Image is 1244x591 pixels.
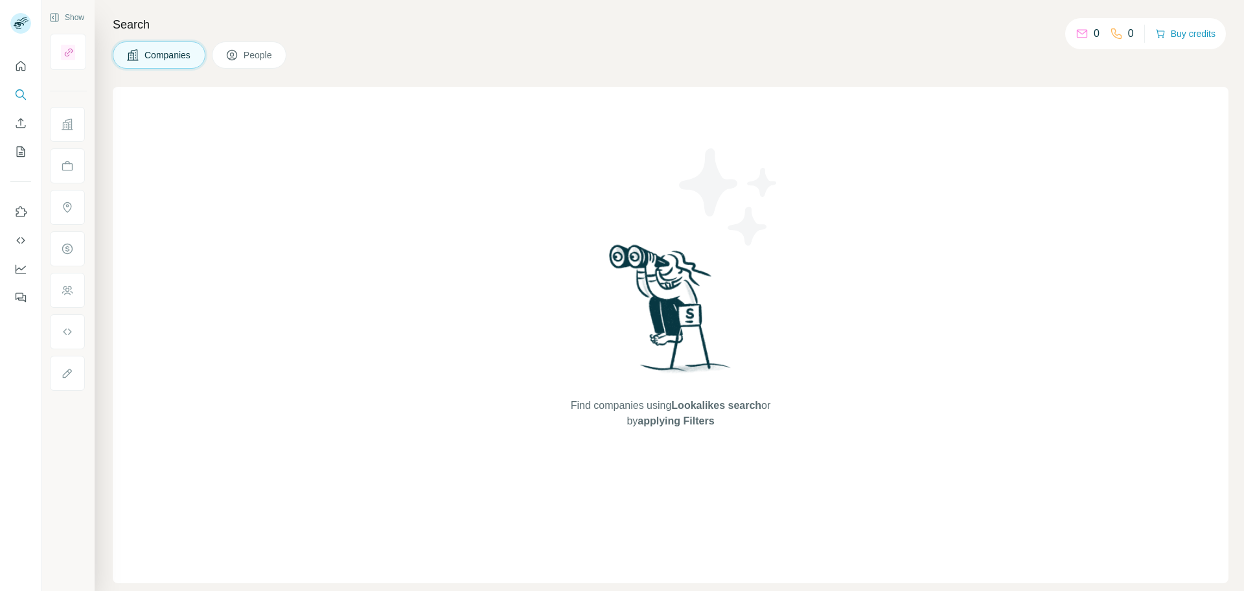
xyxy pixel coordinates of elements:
button: Feedback [10,286,31,309]
button: My lists [10,140,31,163]
button: Use Surfe API [10,229,31,252]
button: Search [10,83,31,106]
button: Use Surfe on LinkedIn [10,200,31,224]
button: Buy credits [1155,25,1215,43]
h4: Search [113,16,1228,34]
p: 0 [1094,26,1100,41]
span: applying Filters [638,415,714,426]
button: Show [40,8,93,27]
img: Surfe Illustration - Stars [671,139,787,255]
img: Surfe Illustration - Woman searching with binoculars [603,241,738,386]
button: Dashboard [10,257,31,281]
button: Quick start [10,54,31,78]
p: 0 [1128,26,1134,41]
span: Companies [144,49,192,62]
span: People [244,49,273,62]
span: Find companies using or by [567,398,774,429]
button: Enrich CSV [10,111,31,135]
span: Lookalikes search [671,400,761,411]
